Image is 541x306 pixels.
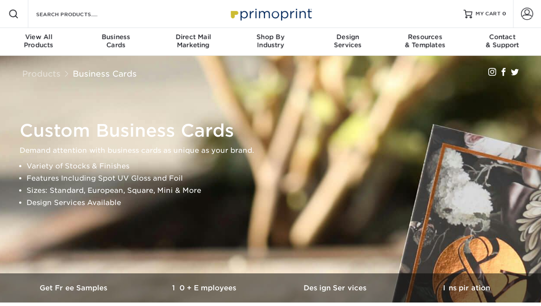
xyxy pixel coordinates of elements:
div: Services [309,33,386,49]
a: Products [22,69,61,78]
span: Direct Mail [155,33,232,41]
h3: 10+ Employees [140,284,270,292]
h3: Inspiration [401,284,532,292]
li: Design Services Available [27,197,529,209]
li: Sizes: Standard, European, Square, Mini & More [27,185,529,197]
span: Contact [464,33,541,41]
div: Cards [77,33,154,49]
li: Variety of Stocks & Finishes [27,160,529,172]
span: Business [77,33,154,41]
h3: Get Free Samples [9,284,140,292]
div: Marketing [155,33,232,49]
a: Inspiration [401,273,532,303]
input: SEARCH PRODUCTS..... [35,9,120,19]
a: Business Cards [73,69,137,78]
h1: Custom Business Cards [20,120,529,141]
p: Demand attention with business cards as unique as your brand. [20,145,529,157]
li: Features Including Spot UV Gloss and Foil [27,172,529,185]
span: Shop By [232,33,309,41]
img: Primoprint [227,4,314,23]
a: Design Services [270,273,401,303]
a: Get Free Samples [9,273,140,303]
a: Shop ByIndustry [232,28,309,56]
a: Resources& Templates [386,28,463,56]
div: & Templates [386,33,463,49]
div: Industry [232,33,309,49]
a: Contact& Support [464,28,541,56]
a: 10+ Employees [140,273,270,303]
span: Resources [386,33,463,41]
a: DesignServices [309,28,386,56]
span: 0 [502,11,506,17]
a: BusinessCards [77,28,154,56]
a: Direct MailMarketing [155,28,232,56]
h3: Design Services [270,284,401,292]
div: & Support [464,33,541,49]
span: MY CART [476,10,500,18]
span: Design [309,33,386,41]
